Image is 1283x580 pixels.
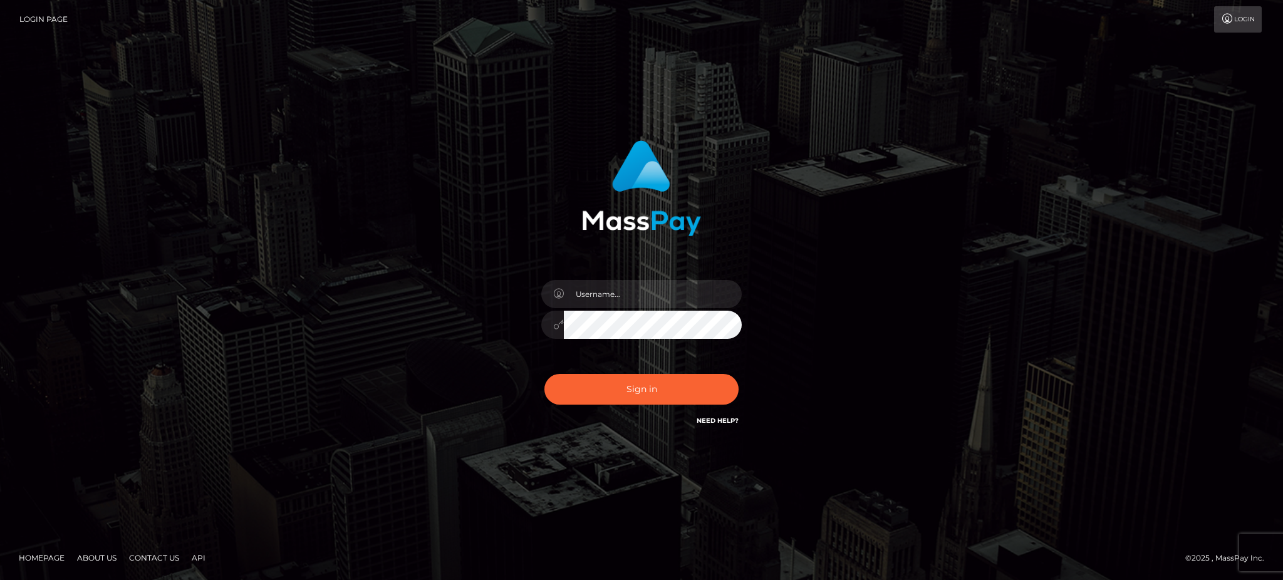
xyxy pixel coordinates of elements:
[1185,551,1274,565] div: © 2025 , MassPay Inc.
[582,140,701,236] img: MassPay Login
[187,548,210,567] a: API
[19,6,68,33] a: Login Page
[72,548,122,567] a: About Us
[14,548,70,567] a: Homepage
[697,417,739,425] a: Need Help?
[564,280,742,308] input: Username...
[124,548,184,567] a: Contact Us
[1214,6,1262,33] a: Login
[544,374,739,405] button: Sign in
